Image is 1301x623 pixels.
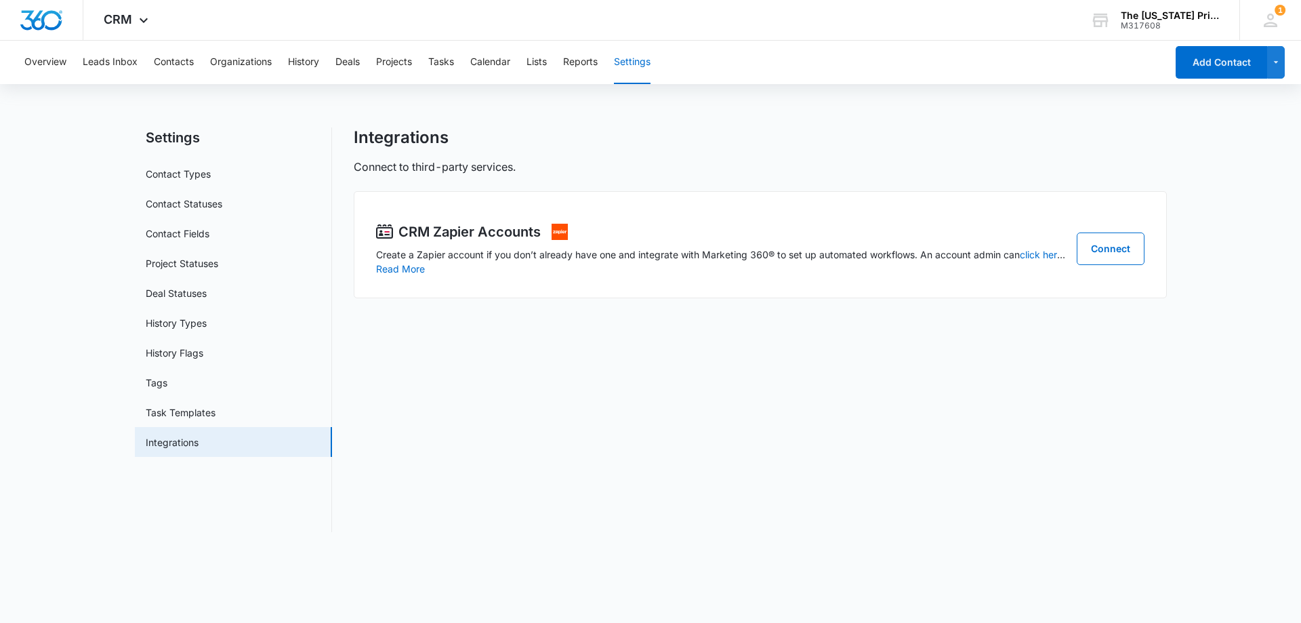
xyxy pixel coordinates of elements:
[354,159,516,175] p: Connect to third-party services.
[146,226,209,241] a: Contact Fields
[24,41,66,84] button: Overview
[354,127,449,148] h1: Integrations
[1020,249,1065,260] a: click here
[398,222,541,242] p: CRM Zapier Accounts
[146,256,218,270] a: Project Statuses
[526,41,547,84] button: Lists
[146,316,207,330] a: History Types
[335,41,360,84] button: Deals
[146,376,167,390] a: Tags
[1077,233,1144,265] a: Connect
[1275,5,1285,16] span: 1
[146,346,203,360] a: History Flags
[376,264,425,274] button: Read More
[104,12,132,26] span: CRM
[470,41,510,84] button: Calendar
[146,405,215,420] a: Task Templates
[146,197,222,211] a: Contact Statuses
[614,41,650,84] button: Settings
[376,247,1069,262] p: Create a Zapier account if you don’t already have one and integrate with Marketing 360® to set up...
[146,167,211,181] a: Contact Types
[83,41,138,84] button: Leads Inbox
[146,286,207,300] a: Deal Statuses
[1121,10,1220,21] div: account name
[135,127,332,148] h2: Settings
[1176,46,1267,79] button: Add Contact
[552,224,568,240] img: Zapier Logo
[210,41,272,84] button: Organizations
[154,41,194,84] button: Contacts
[1121,21,1220,31] div: account id
[146,435,199,449] a: Integrations
[428,41,454,84] button: Tasks
[563,41,598,84] button: Reports
[376,41,412,84] button: Projects
[288,41,319,84] button: History
[1275,5,1285,16] div: notifications count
